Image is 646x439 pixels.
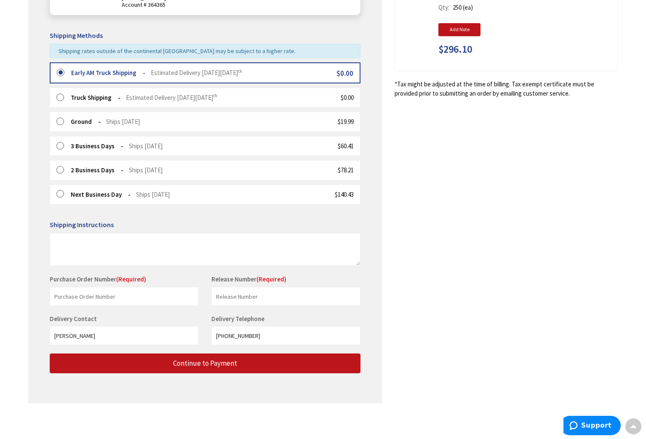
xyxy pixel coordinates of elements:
h5: Shipping Methods [50,32,360,40]
strong: Ground [71,118,101,126]
span: Ships [DATE] [129,142,163,150]
span: $0.00 [336,69,353,78]
span: (Required) [256,275,286,283]
span: $0.00 [341,94,354,102]
span: Qty [438,3,448,11]
strong: 2 Business Days [71,166,123,174]
strong: Next Business Day [71,190,131,198]
strong: Early AM Truck Shipping [71,69,145,77]
span: Estimated Delivery [DATE][DATE] [126,94,217,102]
span: (Required) [116,275,146,283]
button: Continue to Payment [50,353,360,373]
input: Purchase Order Number [50,287,199,306]
span: Ships [DATE] [129,166,163,174]
span: $60.41 [338,142,354,150]
sup: th [213,93,217,99]
span: $78.21 [338,166,354,174]
span: Shipping rates outside of the continental [GEOGRAPHIC_DATA] may be subject to a higher rate. [59,47,296,55]
iframe: Opens a widget where you can find more information [563,416,621,437]
strong: 3 Business Days [71,142,123,150]
strong: Truck Shipping [71,94,120,102]
label: Delivery Contact [50,315,99,323]
span: 250 [453,3,462,11]
span: Shipping Instructions [50,220,114,229]
label: Release Number [211,275,286,284]
span: Estimated Delivery [DATE][DATE] [151,69,242,77]
span: Continue to Payment [173,359,237,368]
span: Ships [DATE] [136,190,170,198]
sup: th [238,68,242,74]
span: (ea) [463,3,473,11]
input: Release Number [211,287,360,306]
: *Tax might be adjusted at the time of billing. Tax exempt certificate must be provided prior to s... [395,80,618,98]
label: Purchase Order Number [50,275,146,284]
span: $296.10 [438,44,472,55]
span: Ships [DATE] [106,118,140,126]
span: Account # 364365 [122,1,345,8]
span: $140.43 [335,190,354,198]
label: Delivery Telephone [211,315,267,323]
span: $19.99 [338,118,354,126]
